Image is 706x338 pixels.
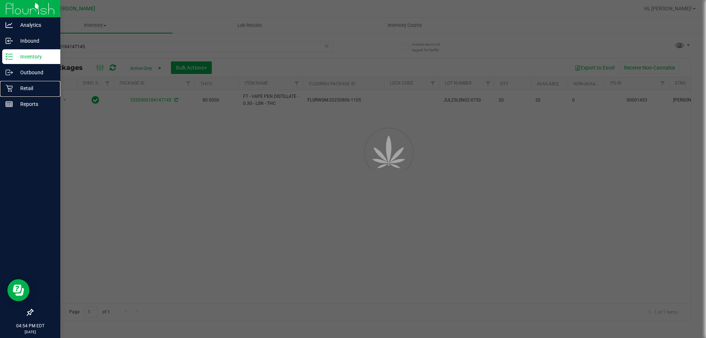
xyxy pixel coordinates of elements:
p: Retail [13,84,57,93]
inline-svg: Analytics [6,21,13,29]
iframe: Resource center [7,279,29,301]
inline-svg: Inventory [6,53,13,60]
p: Outbound [13,68,57,77]
inline-svg: Retail [6,85,13,92]
p: Analytics [13,21,57,29]
p: Inventory [13,52,57,61]
inline-svg: Outbound [6,69,13,76]
p: Reports [13,100,57,108]
inline-svg: Reports [6,100,13,108]
inline-svg: Inbound [6,37,13,45]
p: Inbound [13,36,57,45]
p: [DATE] [3,329,57,335]
p: 04:54 PM EDT [3,323,57,329]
